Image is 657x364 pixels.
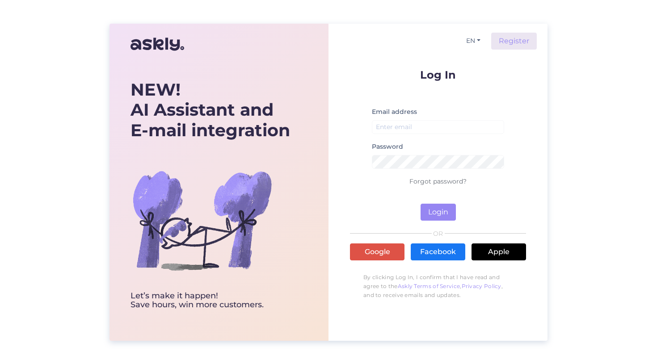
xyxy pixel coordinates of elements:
a: Register [491,33,537,50]
p: By clicking Log In, I confirm that I have read and agree to the , , and to receive emails and upd... [350,268,526,304]
div: AI Assistant and E-mail integration [131,79,290,141]
a: Privacy Policy [462,283,501,289]
label: Email address [372,107,417,117]
p: Log In [350,69,526,80]
img: bg-askly [131,149,274,292]
a: Forgot password? [409,177,467,185]
a: Apple [472,243,526,260]
input: Enter email [372,120,504,134]
b: NEW! [131,79,181,100]
span: OR [432,230,445,237]
label: Password [372,142,403,151]
button: Login [421,204,456,221]
div: Let’s make it happen! Save hours, win more customers. [131,292,290,310]
a: Askly Terms of Service [398,283,460,289]
img: Askly [131,33,184,55]
a: Facebook [411,243,465,260]
a: Google [350,243,404,260]
button: EN [463,34,484,47]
